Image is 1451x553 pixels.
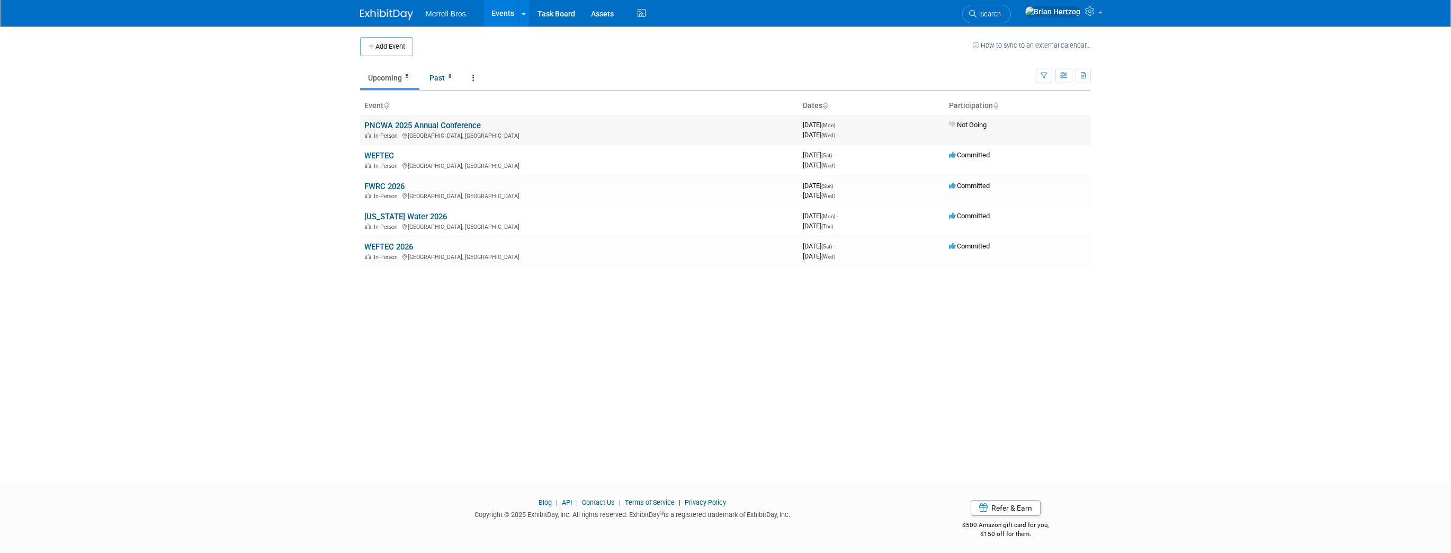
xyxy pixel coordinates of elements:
span: - [834,151,835,159]
span: - [835,182,836,190]
span: (Sat) [821,153,832,158]
sup: ® [660,510,664,516]
img: In-Person Event [365,224,371,229]
span: - [837,212,838,220]
span: (Sun) [821,183,833,189]
img: In-Person Event [365,254,371,259]
a: Terms of Service [625,498,675,506]
div: [GEOGRAPHIC_DATA], [GEOGRAPHIC_DATA] [364,161,794,170]
a: Contact Us [582,498,615,506]
span: (Sat) [821,244,832,249]
span: In-Person [374,132,401,139]
span: | [616,498,623,506]
span: [DATE] [803,121,838,129]
span: Committed [949,151,990,159]
th: Dates [799,97,945,115]
span: | [676,498,683,506]
div: [GEOGRAPHIC_DATA], [GEOGRAPHIC_DATA] [364,191,794,200]
a: WEFTEC [364,151,394,160]
span: In-Person [374,193,401,200]
span: - [837,121,838,129]
span: Search [977,10,1001,18]
a: API [562,498,572,506]
img: ExhibitDay [360,9,413,20]
a: Privacy Policy [685,498,726,506]
a: Upcoming5 [360,68,419,88]
span: Committed [949,182,990,190]
a: Search [962,5,1011,23]
span: Merrell Bros. [426,10,468,18]
a: [US_STATE] Water 2026 [364,212,447,221]
span: [DATE] [803,252,835,260]
span: Not Going [949,121,987,129]
span: (Mon) [821,122,835,128]
a: Past8 [422,68,462,88]
span: | [574,498,580,506]
span: Committed [949,212,990,220]
span: Committed [949,242,990,250]
a: WEFTEC 2026 [364,242,413,252]
div: [GEOGRAPHIC_DATA], [GEOGRAPHIC_DATA] [364,252,794,261]
span: (Wed) [821,163,835,168]
div: Copyright © 2025 ExhibitDay, Inc. All rights reserved. ExhibitDay is a registered trademark of Ex... [360,507,904,520]
span: In-Person [374,224,401,230]
span: (Wed) [821,254,835,260]
span: (Thu) [821,224,833,229]
span: [DATE] [803,212,838,220]
img: In-Person Event [365,163,371,168]
span: 8 [445,73,454,81]
div: $500 Amazon gift card for you, [920,514,1091,538]
div: [GEOGRAPHIC_DATA], [GEOGRAPHIC_DATA] [364,131,794,139]
span: | [553,498,560,506]
th: Participation [945,97,1091,115]
div: [GEOGRAPHIC_DATA], [GEOGRAPHIC_DATA] [364,222,794,230]
span: In-Person [374,163,401,170]
span: [DATE] [803,191,835,199]
span: [DATE] [803,222,833,230]
span: [DATE] [803,151,835,159]
img: In-Person Event [365,132,371,138]
span: - [834,242,835,250]
a: Sort by Event Name [383,101,389,110]
a: Refer & Earn [971,500,1041,516]
img: Brian Hertzog [1025,6,1081,17]
div: $150 off for them. [920,530,1091,539]
span: (Wed) [821,132,835,138]
span: (Wed) [821,193,835,199]
span: [DATE] [803,182,836,190]
th: Event [360,97,799,115]
span: (Mon) [821,213,835,219]
span: [DATE] [803,161,835,169]
span: In-Person [374,254,401,261]
a: Sort by Start Date [822,101,828,110]
a: FWRC 2026 [364,182,405,191]
button: Add Event [360,37,413,56]
a: Blog [539,498,552,506]
a: How to sync to an external calendar... [973,41,1091,49]
a: Sort by Participation Type [993,101,998,110]
span: 5 [402,73,411,81]
span: [DATE] [803,242,835,250]
a: PNCWA 2025 Annual Conference [364,121,481,130]
img: In-Person Event [365,193,371,198]
span: [DATE] [803,131,835,139]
